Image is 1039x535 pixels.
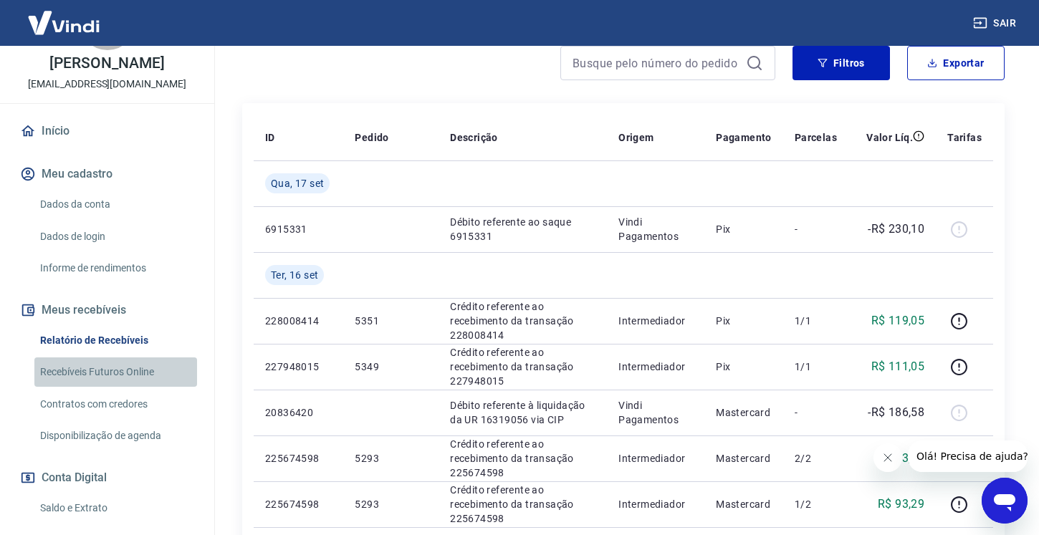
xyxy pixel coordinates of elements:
p: 225674598 [265,451,332,466]
iframe: Botão para abrir a janela de mensagens [982,478,1028,524]
p: 1/1 [795,314,837,328]
p: Pix [716,314,772,328]
img: Vindi [17,1,110,44]
p: Crédito referente ao recebimento da transação 225674598 [450,483,595,526]
p: 228008414 [265,314,332,328]
a: Saldo e Extrato [34,493,197,523]
iframe: Fechar mensagem [873,443,902,472]
p: 5351 [355,314,427,328]
p: 1/2 [795,497,837,511]
p: - [795,222,837,236]
p: R$ 93,29 [878,496,924,513]
button: Conta Digital [17,462,197,493]
input: Busque pelo número do pedido [573,52,740,74]
p: Mastercard [716,497,772,511]
p: Intermediador [618,497,693,511]
p: Parcelas [795,130,837,145]
p: Débito referente ao saque 6915331 [450,215,595,244]
p: Vindi Pagamentos [618,215,693,244]
p: -R$ 186,58 [868,404,924,421]
p: Pagamento [716,130,772,145]
p: Tarifas [947,130,982,145]
p: Mastercard [716,451,772,466]
p: 5349 [355,360,427,374]
p: Descrição [450,130,498,145]
p: - [795,405,837,420]
p: R$ 119,05 [871,312,925,329]
a: Contratos com credores [34,390,197,419]
p: ID [265,130,275,145]
p: 2/2 [795,451,837,466]
span: Olá! Precisa de ajuda? [9,10,120,21]
p: Origem [618,130,653,145]
span: Ter, 16 set [271,268,318,282]
p: Vindi Pagamentos [618,398,693,427]
p: Pix [716,222,772,236]
a: Relatório de Recebíveis [34,326,197,355]
p: Pix [716,360,772,374]
p: Intermediador [618,360,693,374]
a: Disponibilização de agenda [34,421,197,450]
button: Sair [970,10,1022,37]
iframe: Mensagem da empresa [908,440,1028,472]
a: Recebíveis Futuros Online [34,357,197,387]
p: 5293 [355,451,427,466]
p: 20836420 [265,405,332,420]
a: Início [17,115,197,147]
p: R$ 111,05 [871,358,925,375]
p: 5293 [355,497,427,511]
p: 1/1 [795,360,837,374]
p: 6915331 [265,222,332,236]
a: Dados da conta [34,190,197,219]
p: -R$ 230,10 [868,221,924,238]
button: Meu cadastro [17,158,197,190]
button: Filtros [793,46,890,80]
button: Exportar [907,46,1005,80]
p: Pedido [355,130,388,145]
p: 227948015 [265,360,332,374]
p: [PERSON_NAME] [49,56,164,71]
p: [EMAIL_ADDRESS][DOMAIN_NAME] [28,77,186,92]
p: Débito referente à liquidação da UR 16319056 via CIP [450,398,595,427]
p: Crédito referente ao recebimento da transação 228008414 [450,299,595,342]
p: Mastercard [716,405,772,420]
p: Intermediador [618,451,693,466]
p: Intermediador [618,314,693,328]
a: Informe de rendimentos [34,254,197,283]
button: Meus recebíveis [17,294,197,326]
p: 225674598 [265,497,332,511]
span: Qua, 17 set [271,176,324,191]
p: Valor Líq. [866,130,913,145]
p: Crédito referente ao recebimento da transação 227948015 [450,345,595,388]
p: Crédito referente ao recebimento da transação 225674598 [450,437,595,480]
a: Dados de login [34,222,197,251]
